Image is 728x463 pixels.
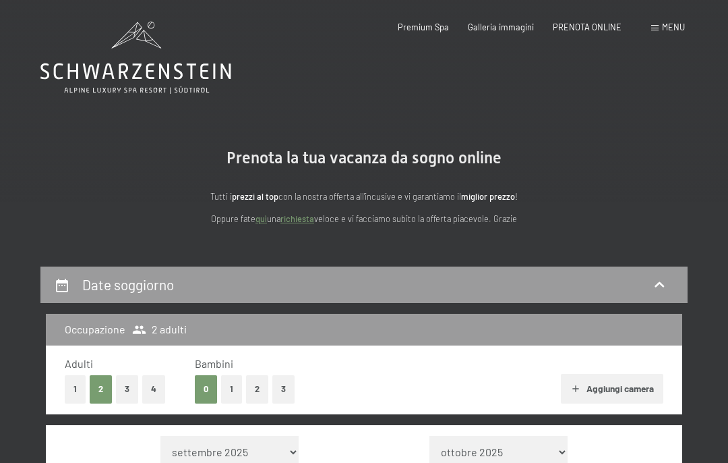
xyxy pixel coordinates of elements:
[94,190,634,203] p: Tutti i con la nostra offerta all'incusive e vi garantiamo il !
[195,375,217,403] button: 0
[553,22,621,32] a: PRENOTA ONLINE
[561,374,663,404] button: Aggiungi camera
[280,213,314,224] a: richiesta
[65,375,86,403] button: 1
[94,212,634,225] p: Oppure fate una veloce e vi facciamo subito la offerta piacevole. Grazie
[461,191,515,202] strong: miglior prezzo
[255,213,267,224] a: quì
[132,322,187,337] span: 2 adulti
[195,357,233,370] span: Bambini
[226,148,502,167] span: Prenota la tua vacanza da sogno online
[65,322,125,337] h3: Occupazione
[90,375,112,403] button: 2
[116,375,138,403] button: 3
[232,191,278,202] strong: prezzi al top
[468,22,534,32] a: Galleria immagini
[272,375,295,403] button: 3
[221,375,242,403] button: 1
[65,357,93,370] span: Adulti
[246,375,268,403] button: 2
[82,276,174,293] h2: Date soggiorno
[662,22,685,32] span: Menu
[142,375,165,403] button: 4
[398,22,449,32] a: Premium Spa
